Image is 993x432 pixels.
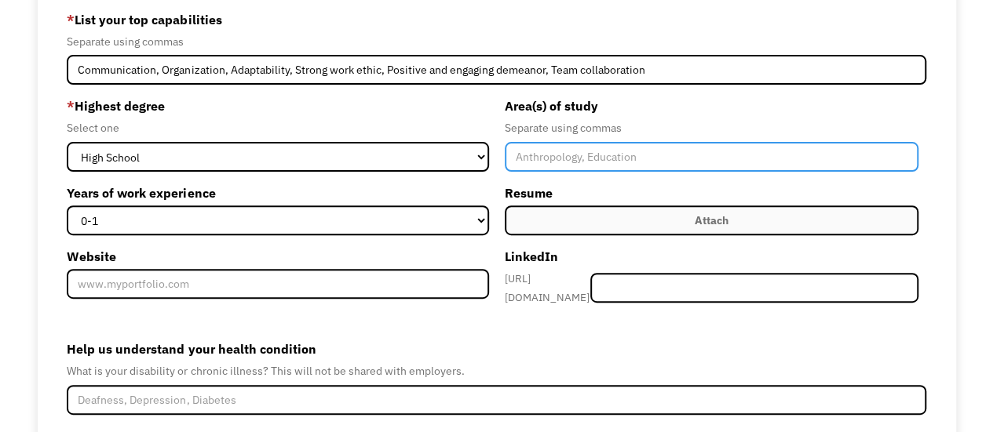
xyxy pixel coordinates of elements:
[67,93,488,118] label: Highest degree
[67,32,925,51] div: Separate using commas
[67,336,925,361] label: Help us understand your health condition
[505,205,918,235] label: Attach
[67,7,925,32] label: List your top capabilities
[505,142,918,172] input: Anthropology, Education
[505,180,918,205] label: Resume
[505,244,918,269] label: LinkedIn
[67,118,488,137] div: Select one
[695,211,728,230] div: Attach
[67,361,925,380] div: What is your disability or chronic illness? This will not be shared with employers.
[505,269,591,307] div: [URL][DOMAIN_NAME]
[505,93,918,118] label: Area(s) of study
[67,269,488,299] input: www.myportfolio.com
[67,385,925,415] input: Deafness, Depression, Diabetes
[67,180,488,205] label: Years of work experience
[67,55,925,85] input: Videography, photography, accounting
[505,118,918,137] div: Separate using commas
[67,244,488,269] label: Website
